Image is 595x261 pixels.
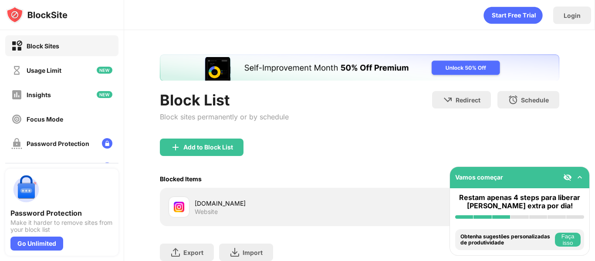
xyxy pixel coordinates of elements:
img: logo-blocksite.svg [6,6,68,24]
div: Usage Limit [27,67,61,74]
div: Vamos começar [455,173,503,181]
div: Insights [27,91,51,98]
div: Redirect [456,96,480,104]
div: Add to Block List [183,144,233,151]
img: insights-off.svg [11,89,22,100]
div: [DOMAIN_NAME] [195,199,360,208]
img: eye-not-visible.svg [563,173,572,182]
div: Import [243,249,263,256]
div: Schedule [521,96,549,104]
img: new-icon.svg [97,91,112,98]
img: focus-off.svg [11,114,22,125]
div: Login [564,12,581,19]
img: customize-block-page-off.svg [11,163,22,173]
div: Go Unlimited [10,237,63,251]
div: Blocked Items [160,175,202,183]
img: block-on.svg [11,41,22,51]
img: push-password-protection.svg [10,174,42,205]
img: lock-menu.svg [102,163,112,173]
div: Block Sites [27,42,59,50]
button: Faça isso [555,233,581,247]
div: Block List [160,91,289,109]
div: Focus Mode [27,115,63,123]
img: password-protection-off.svg [11,138,22,149]
img: time-usage-off.svg [11,65,22,76]
div: Make it harder to remove sites from your block list [10,219,113,233]
div: Website [195,208,218,216]
img: omni-setup-toggle.svg [575,173,584,182]
div: Export [183,249,203,256]
div: Obtenha sugestões personalizadas de produtividade [460,234,553,246]
img: lock-menu.svg [102,138,112,149]
div: Restam apenas 4 steps para liberar [PERSON_NAME] extra por dia! [455,193,584,210]
div: Password Protection [27,140,89,147]
img: favicons [174,202,184,212]
iframe: Banner [160,54,559,81]
div: Block sites permanently or by schedule [160,112,289,121]
img: new-icon.svg [97,67,112,74]
div: animation [483,7,543,24]
div: Password Protection [10,209,113,217]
